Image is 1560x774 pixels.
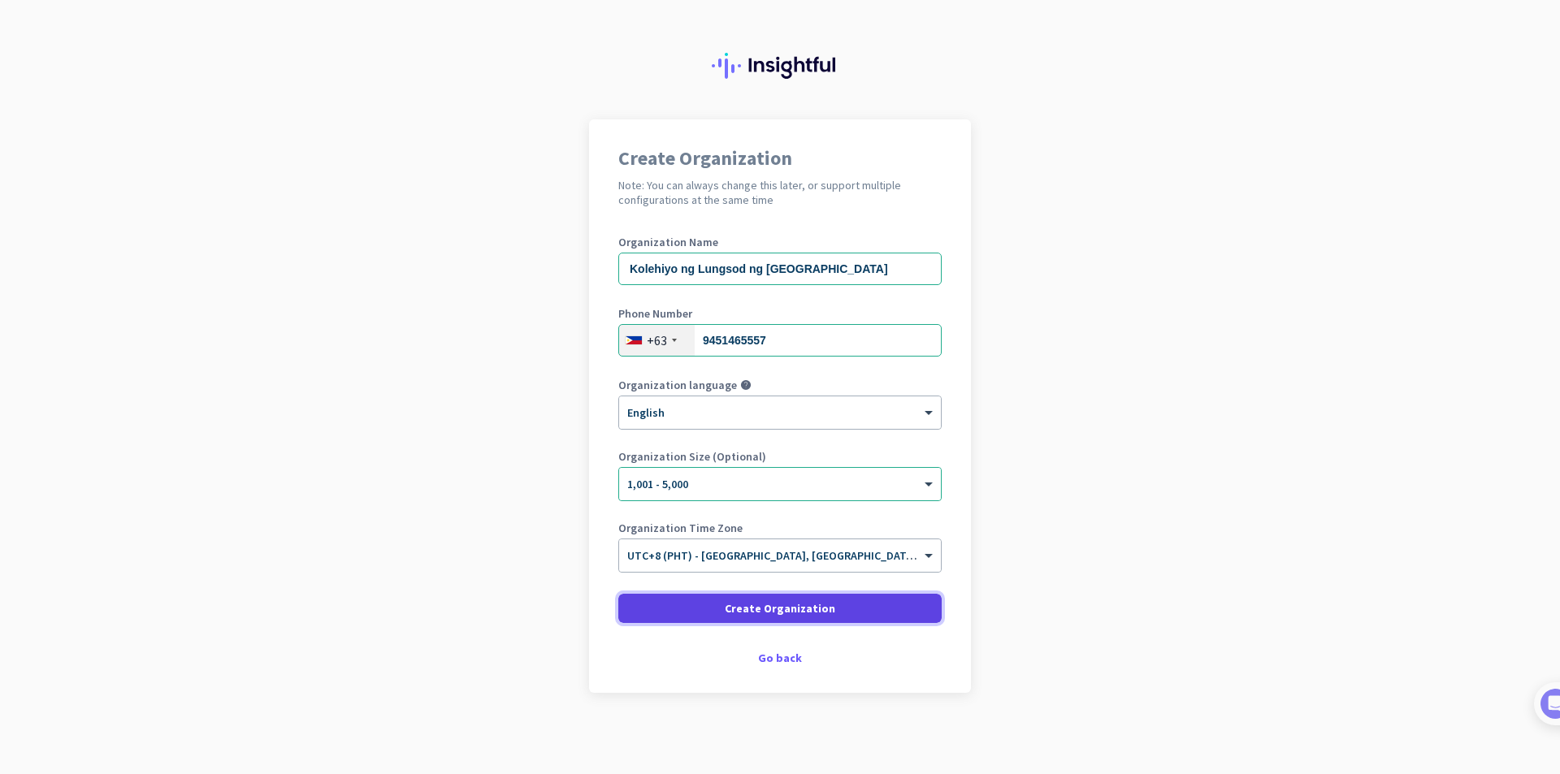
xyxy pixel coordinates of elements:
[618,379,737,391] label: Organization language
[618,522,942,534] label: Organization Time Zone
[618,652,942,664] div: Go back
[618,236,942,248] label: Organization Name
[647,332,667,348] div: +63
[618,451,942,462] label: Organization Size (Optional)
[618,253,942,285] input: What is the name of your organization?
[725,600,835,616] span: Create Organization
[618,178,942,207] h2: Note: You can always change this later, or support multiple configurations at the same time
[618,308,942,319] label: Phone Number
[618,149,942,168] h1: Create Organization
[618,324,942,357] input: 2 3234 5678
[740,379,752,391] i: help
[712,53,848,79] img: Insightful
[618,594,942,623] button: Create Organization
